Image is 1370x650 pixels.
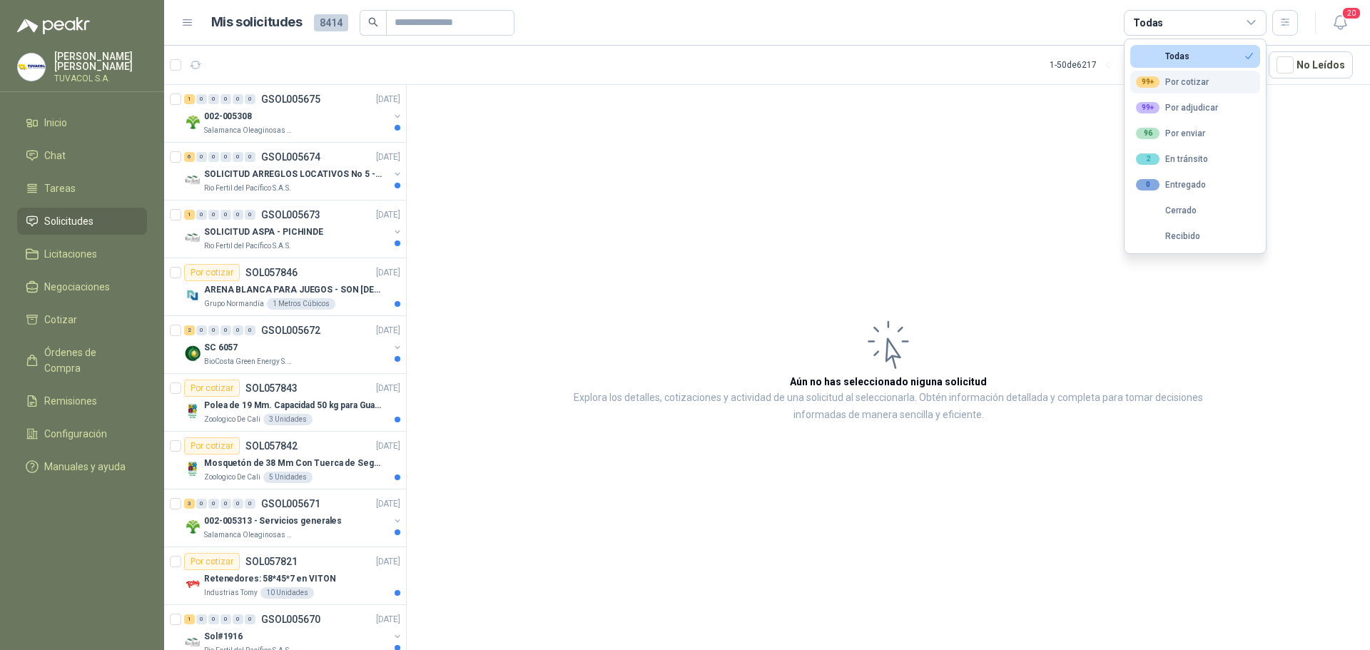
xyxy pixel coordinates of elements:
img: Company Logo [184,345,201,362]
div: En tránsito [1136,153,1208,165]
img: Company Logo [18,54,45,81]
div: 6 [184,152,195,162]
a: Negociaciones [17,273,147,300]
img: Company Logo [184,229,201,246]
p: Industrias Tomy [204,587,258,599]
p: [DATE] [376,613,400,626]
div: 2 [184,325,195,335]
div: Por adjudicar [1136,102,1218,113]
p: [DATE] [376,208,400,222]
div: 0 [233,614,243,624]
p: Rio Fertil del Pacífico S.A.S. [204,183,291,194]
p: [DATE] [376,497,400,511]
div: 0 [245,152,255,162]
p: SOLICITUD ARREGLOS LOCATIVOS No 5 - PICHINDE [204,168,382,181]
div: 0 [233,499,243,509]
div: 0 [245,499,255,509]
p: Rio Fertil del Pacífico S.A.S. [204,240,291,252]
p: [DATE] [376,93,400,106]
div: Todas [1136,51,1189,61]
a: Por cotizarSOL057843[DATE] Company LogoPolea de 19 Mm. Capacidad 50 kg para Guaya. Cable O [GEOGR... [164,374,406,432]
p: [DATE] [376,382,400,395]
div: 0 [233,210,243,220]
p: Mosquetón de 38 Mm Con Tuerca de Seguridad. Carga 100 kg [204,457,382,470]
span: Manuales y ayuda [44,459,126,474]
p: 002-005313 - Servicios generales [204,514,342,528]
img: Company Logo [184,402,201,420]
div: 1 [184,614,195,624]
a: Órdenes de Compra [17,339,147,382]
span: Configuración [44,426,107,442]
div: 3 Unidades [263,414,313,425]
span: Tareas [44,181,76,196]
button: Cerrado [1130,199,1260,222]
div: 0 [245,325,255,335]
div: 1 - 50 de 6217 [1050,54,1142,76]
a: Cotizar [17,306,147,333]
p: Zoologico De Cali [204,472,260,483]
img: Company Logo [184,171,201,188]
div: Por cotizar [184,264,240,281]
p: [DATE] [376,440,400,453]
button: 0Entregado [1130,173,1260,196]
div: 0 [233,152,243,162]
div: 0 [220,94,231,104]
p: [PERSON_NAME] [PERSON_NAME] [54,51,147,71]
a: Configuración [17,420,147,447]
p: Grupo Normandía [204,298,264,310]
div: 0 [208,499,219,509]
div: 0 [245,94,255,104]
a: 1 0 0 0 0 0 GSOL005673[DATE] Company LogoSOLICITUD ASPA - PICHINDERio Fertil del Pacífico S.A.S. [184,206,403,252]
div: 0 [233,94,243,104]
button: 2En tránsito [1130,148,1260,171]
div: 0 [208,152,219,162]
div: 99+ [1136,102,1160,113]
button: 20 [1327,10,1353,36]
span: Solicitudes [44,213,93,229]
p: GSOL005675 [261,94,320,104]
a: Por cotizarSOL057842[DATE] Company LogoMosquetón de 38 Mm Con Tuerca de Seguridad. Carga 100 kgZo... [164,432,406,489]
button: 99+Por adjudicar [1130,96,1260,119]
span: Cotizar [44,312,77,327]
p: 002-005308 [204,110,252,123]
img: Company Logo [184,287,201,304]
p: TUVACOL S.A. [54,74,147,83]
span: Órdenes de Compra [44,345,133,376]
div: 1 Metros Cúbicos [267,298,335,310]
h1: Mis solicitudes [211,12,303,33]
p: SOL057846 [245,268,298,278]
div: 1 [184,94,195,104]
p: SOL057843 [245,383,298,393]
div: 0 [1136,179,1160,191]
div: 0 [233,325,243,335]
div: Por cotizar [184,437,240,455]
img: Company Logo [184,518,201,535]
img: Company Logo [184,460,201,477]
div: Por enviar [1136,128,1205,139]
p: SOL057842 [245,441,298,451]
span: 8414 [314,14,348,31]
div: 96 [1136,128,1160,139]
a: Manuales y ayuda [17,453,147,480]
div: Todas [1133,15,1163,31]
img: Company Logo [184,113,201,131]
div: 0 [208,210,219,220]
div: Por cotizar [1136,76,1209,88]
div: 0 [220,614,231,624]
a: 6 0 0 0 0 0 GSOL005674[DATE] Company LogoSOLICITUD ARREGLOS LOCATIVOS No 5 - PICHINDERio Fertil d... [184,148,403,194]
h3: Aún no has seleccionado niguna solicitud [790,374,987,390]
div: Por cotizar [184,553,240,570]
div: 99+ [1136,76,1160,88]
div: Por cotizar [184,380,240,397]
div: 0 [220,152,231,162]
div: 0 [208,325,219,335]
a: Chat [17,142,147,169]
div: 0 [196,499,207,509]
p: GSOL005672 [261,325,320,335]
p: GSOL005670 [261,614,320,624]
div: 0 [208,614,219,624]
div: 0 [196,210,207,220]
div: 0 [245,614,255,624]
div: 0 [208,94,219,104]
p: [DATE] [376,266,400,280]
